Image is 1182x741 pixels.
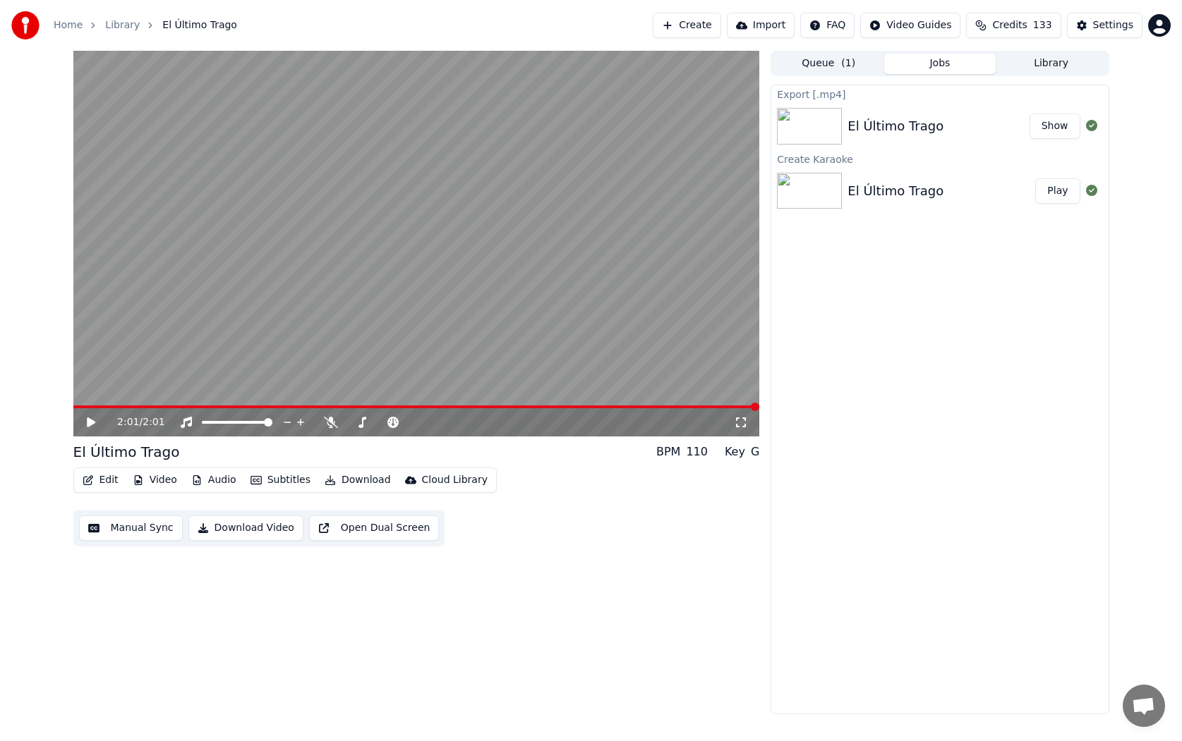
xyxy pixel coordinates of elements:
button: Subtitles [245,470,316,490]
div: El Último Trago [73,442,180,462]
button: Download Video [188,515,303,541]
a: Open chat [1123,685,1165,727]
span: El Último Trago [162,18,237,32]
button: Settings [1067,13,1142,38]
span: 133 [1033,18,1052,32]
a: Library [105,18,140,32]
div: Cloud Library [422,473,488,487]
div: BPM [656,443,680,460]
a: Home [54,18,83,32]
div: El Último Trago [848,181,943,201]
button: Download [319,470,397,490]
div: G [751,443,759,460]
span: Credits [992,18,1027,32]
button: Import [727,13,795,38]
button: Video [127,470,183,490]
button: Audio [186,470,242,490]
nav: breadcrumb [54,18,237,32]
button: Library [996,54,1107,74]
div: Key [725,443,745,460]
button: Create [653,13,721,38]
button: Open Dual Screen [309,515,440,541]
button: Jobs [884,54,996,74]
button: Play [1035,178,1080,204]
button: Video Guides [860,13,960,38]
span: ( 1 ) [841,56,855,71]
div: El Último Trago [848,116,943,136]
div: 110 [686,443,708,460]
button: Edit [77,470,124,490]
button: Queue [773,54,884,74]
div: Export [.mp4] [771,85,1108,102]
button: Credits133 [966,13,1061,38]
span: 2:01 [117,415,139,429]
div: Create Karaoke [771,150,1108,167]
button: Show [1030,114,1080,139]
div: / [117,415,151,429]
button: Manual Sync [79,515,183,541]
div: Settings [1093,18,1133,32]
img: youka [11,11,40,39]
button: FAQ [800,13,855,38]
span: 2:01 [143,415,164,429]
